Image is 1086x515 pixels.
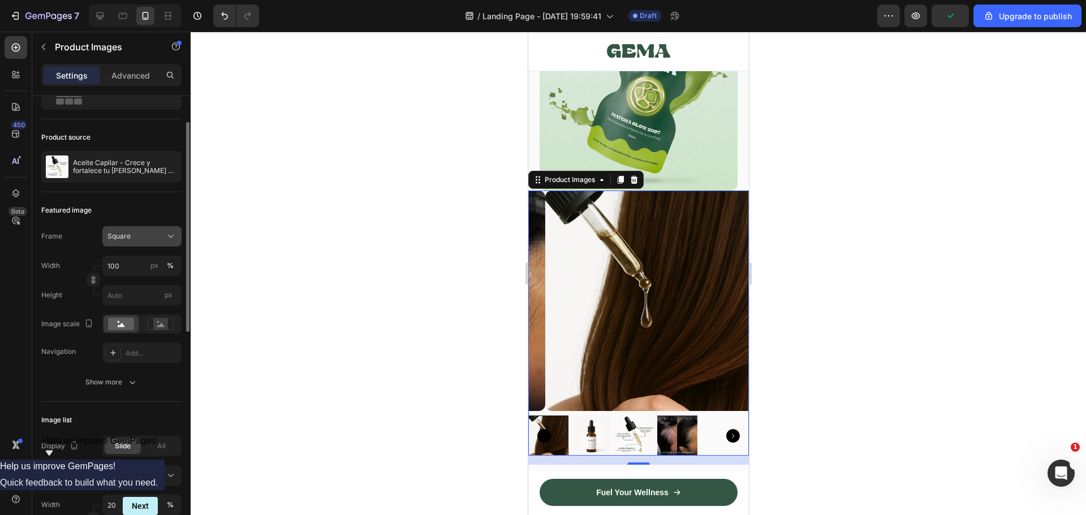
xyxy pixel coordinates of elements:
div: px [150,261,158,271]
div: Add... [126,348,179,358]
button: Square [102,226,182,246]
button: 7 [5,5,84,27]
button: px [163,498,177,512]
div: % [167,500,174,510]
button: px [163,259,177,272]
button: Show survey - Help us improve GemPages! [42,436,158,460]
div: Beta [8,207,27,216]
iframe: Intercom live chat [1048,460,1075,487]
p: 7 [74,9,79,23]
span: Help us improve GemPages! [42,436,158,445]
div: Upgrade to publish [983,10,1072,22]
div: Image list [41,415,72,425]
div: Undo/Redo [213,5,259,27]
input: px% [102,256,182,276]
div: 450 [11,120,27,129]
div: % [167,261,174,271]
div: Product Images [14,143,69,153]
p: Product Images [55,40,151,54]
div: Product source [41,132,90,142]
span: Landing Page - [DATE] 19:59:41 [482,10,601,22]
span: / [477,10,480,22]
input: px [102,285,182,305]
div: Image scale [41,317,96,332]
button: Carousel Next Arrow [198,397,212,411]
span: px [165,291,173,299]
img: product feature img [46,155,68,178]
label: Height [41,290,62,300]
div: Navigation [41,347,76,357]
label: Width [41,261,60,271]
button: % [148,259,161,272]
p: Advanced [111,70,150,81]
button: Carousel Back Arrow [9,397,23,411]
div: Show more [85,376,138,388]
p: Settings [56,70,88,81]
iframe: Design area [528,32,749,515]
div: Featured image [41,205,92,215]
span: All [157,441,166,451]
span: Square [107,231,131,241]
span: Draft [640,11,657,21]
p: Aceite Capilar - Crece y fortalece tu [PERSON_NAME] en semanas [73,159,177,175]
span: 1 [1071,443,1080,452]
label: Frame [41,231,62,241]
button: Upgrade to publish [973,5,1081,27]
button: Show more [41,372,182,392]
